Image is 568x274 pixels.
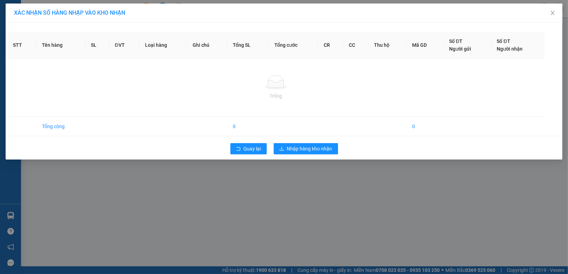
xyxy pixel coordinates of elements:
[9,9,44,44] img: logo.jpg
[230,143,267,154] button: rollbackQuay lại
[279,146,284,152] span: download
[449,46,471,52] span: Người gửi
[85,32,109,59] th: SL
[407,32,444,59] th: Mã GD
[407,117,444,136] td: 0
[187,32,227,59] th: Ghi chú
[497,38,510,44] span: Số ĐT
[65,26,292,35] li: Hotline: 1900 8153
[13,92,539,100] div: Trống
[139,32,187,59] th: Loại hàng
[227,32,269,59] th: Tổng SL
[274,143,338,154] button: downloadNhập hàng kho nhận
[497,46,523,52] span: Người nhận
[236,146,241,152] span: rollback
[368,32,407,59] th: Thu hộ
[109,32,139,59] th: ĐVT
[14,9,125,16] span: XÁC NHẬN SỐ HÀNG NHẬP VÀO KHO NHẬN
[227,117,269,136] td: 0
[36,32,85,59] th: Tên hàng
[318,32,343,59] th: CR
[7,32,36,59] th: STT
[550,10,555,16] span: close
[65,17,292,26] li: [STREET_ADDRESS][PERSON_NAME]. [GEOGRAPHIC_DATA], Tỉnh [GEOGRAPHIC_DATA]
[244,145,261,153] span: Quay lại
[287,145,332,153] span: Nhập hàng kho nhận
[269,32,318,59] th: Tổng cước
[449,38,462,44] span: Số ĐT
[36,117,85,136] td: Tổng cộng
[9,51,96,62] b: GỬI : PV Trảng Bàng
[543,3,562,23] button: Close
[343,32,368,59] th: CC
